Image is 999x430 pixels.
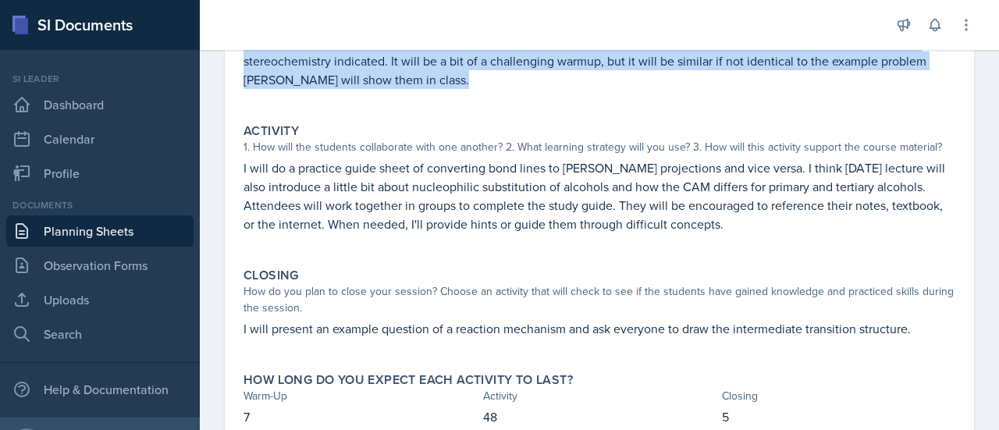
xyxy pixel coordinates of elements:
[244,123,299,139] label: Activity
[244,158,955,233] p: I will do a practice guide sheet of converting bond lines to [PERSON_NAME] projections and vice v...
[6,250,194,281] a: Observation Forms
[483,388,716,404] div: Activity
[244,283,955,316] div: How do you plan to close your session? Choose an activity that will check to see if the students ...
[6,215,194,247] a: Planning Sheets
[6,374,194,405] div: Help & Documentation
[6,318,194,350] a: Search
[722,388,955,404] div: Closing
[244,33,955,89] p: I will have a warmup question asking to turn a [PERSON_NAME] projection of 2-fluorobutane into it...
[6,284,194,315] a: Uploads
[722,407,955,426] p: 5
[6,89,194,120] a: Dashboard
[6,72,194,86] div: Si leader
[244,407,477,426] p: 7
[244,139,955,155] div: 1. How will the students collaborate with one another? 2. What learning strategy will you use? 3....
[244,372,573,388] label: How long do you expect each activity to last?
[244,319,955,338] p: I will present an example question of a reaction mechanism and ask everyone to draw the intermedi...
[6,198,194,212] div: Documents
[244,268,299,283] label: Closing
[483,407,716,426] p: 48
[6,123,194,155] a: Calendar
[6,158,194,189] a: Profile
[244,388,477,404] div: Warm-Up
